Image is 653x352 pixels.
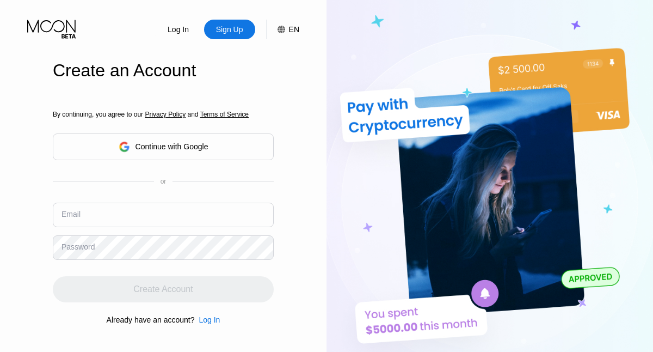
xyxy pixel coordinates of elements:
div: Log In [167,24,190,35]
div: or [161,178,167,185]
span: Terms of Service [200,111,249,118]
div: Sign Up [215,24,244,35]
div: Log In [194,315,220,324]
div: Password [61,242,95,251]
div: Sign Up [204,20,255,39]
div: Continue with Google [135,142,208,151]
div: EN [289,25,299,34]
span: Privacy Policy [145,111,186,118]
div: Continue with Google [53,133,274,160]
div: EN [266,20,299,39]
div: Log In [153,20,204,39]
span: and [186,111,200,118]
div: Already have an account? [107,315,195,324]
div: Log In [199,315,220,324]
div: Create an Account [53,60,274,81]
div: By continuing, you agree to our [53,111,274,118]
div: Email [61,210,81,219]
